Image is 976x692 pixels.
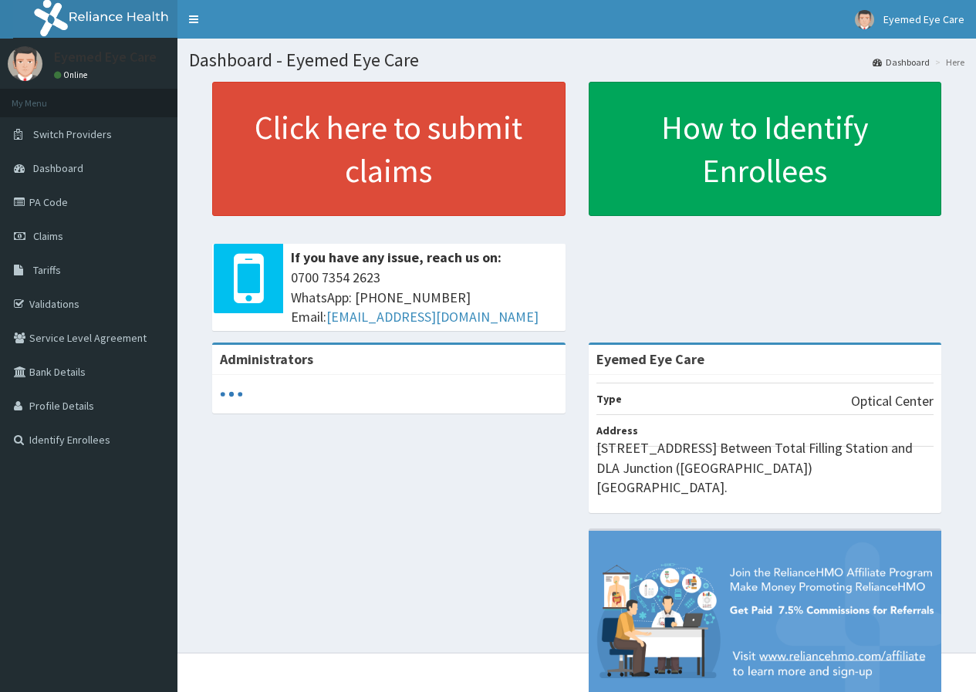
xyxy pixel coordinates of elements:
[291,268,558,327] span: 0700 7354 2623 WhatsApp: [PHONE_NUMBER] Email:
[220,350,313,368] b: Administrators
[33,127,112,141] span: Switch Providers
[212,82,566,216] a: Click here to submit claims
[8,46,42,81] img: User Image
[54,69,91,80] a: Online
[873,56,930,69] a: Dashboard
[54,50,157,64] p: Eyemed Eye Care
[596,350,704,368] strong: Eyemed Eye Care
[326,308,539,326] a: [EMAIL_ADDRESS][DOMAIN_NAME]
[33,229,63,243] span: Claims
[883,12,964,26] span: Eyemed Eye Care
[33,161,83,175] span: Dashboard
[855,10,874,29] img: User Image
[596,392,622,406] b: Type
[189,50,964,70] h1: Dashboard - Eyemed Eye Care
[596,424,638,437] b: Address
[596,438,934,498] p: [STREET_ADDRESS] Between Total Filling Station and DLA Junction ([GEOGRAPHIC_DATA]) [GEOGRAPHIC_D...
[33,263,61,277] span: Tariffs
[589,82,942,216] a: How to Identify Enrollees
[220,383,243,406] svg: audio-loading
[851,391,934,411] p: Optical Center
[291,248,502,266] b: If you have any issue, reach us on:
[931,56,964,69] li: Here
